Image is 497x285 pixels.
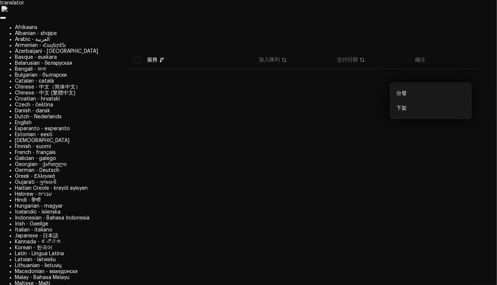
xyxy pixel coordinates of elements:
[15,180,56,185] a: Gujarati - ગુજરાતી
[15,126,70,131] a: Esperanto - esperanto
[15,120,32,125] a: English
[15,114,62,119] a: Dutch - Nederlands
[1,6,7,12] img: right-arrow.png
[15,132,52,137] a: Estonian - eesti
[15,174,55,179] a: Greek - Ελληνικά
[15,90,75,96] a: Chinese - 中文 (繁體中文)
[15,162,66,167] a: Georgian - ქართული
[15,209,61,215] a: Icelandic - íslenska
[15,102,53,108] a: Czech - čeština
[15,138,69,143] a: [DEMOGRAPHIC_DATA]
[15,31,57,36] a: Albanian - shqipe
[15,239,62,244] a: Kannada - ಕನ್ನಡ
[15,245,52,250] a: Korean - 한국어
[15,96,60,102] a: Croatian - hrvatski
[15,37,50,42] a: Arabic - ‎‫العربية‬‎
[15,192,52,197] a: Hebrew - ‎‫עברית‬‎
[15,221,48,227] a: Irish - Gaeilge
[396,105,407,111] span: 下架
[15,186,88,191] a: Haitian Creole - kreyòl ayisyen
[15,43,66,48] a: Armenian - Հայերէն
[15,168,59,173] a: German - Deutsch
[15,251,64,256] a: Latin - Lingua Latina
[15,73,67,78] a: Bulgarian - български
[15,233,58,238] a: Japanese - 日本語
[15,227,52,233] a: Italian - italiano
[15,263,62,268] a: Lithuanian - lietuvių
[15,150,56,155] a: French - français
[15,67,46,72] a: Bengali - বাংলা
[15,198,40,203] a: Hindi - हिन्दी
[15,215,90,221] a: Indonesian - Bahasa Indonesia
[15,269,78,274] a: Macedonian - македонски
[15,144,51,149] a: Finnish - suomi
[15,84,81,90] a: Chinese - 中文（简体中文）
[15,49,98,54] a: Azerbaijani - [GEOGRAPHIC_DATA]
[15,275,69,280] a: Malay - Bahasa Melayu
[15,156,56,161] a: Galician - galego
[15,55,57,60] a: Basque - euskara
[15,257,56,262] a: Latvian - latviešu
[15,25,38,30] a: Afrikaans
[15,108,50,113] a: Danish - dansk
[15,61,72,66] a: Belarusian - беларуская
[396,90,407,96] span: 分發
[15,79,54,84] a: Catalan - català
[15,204,63,209] a: Hungarian - magyar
